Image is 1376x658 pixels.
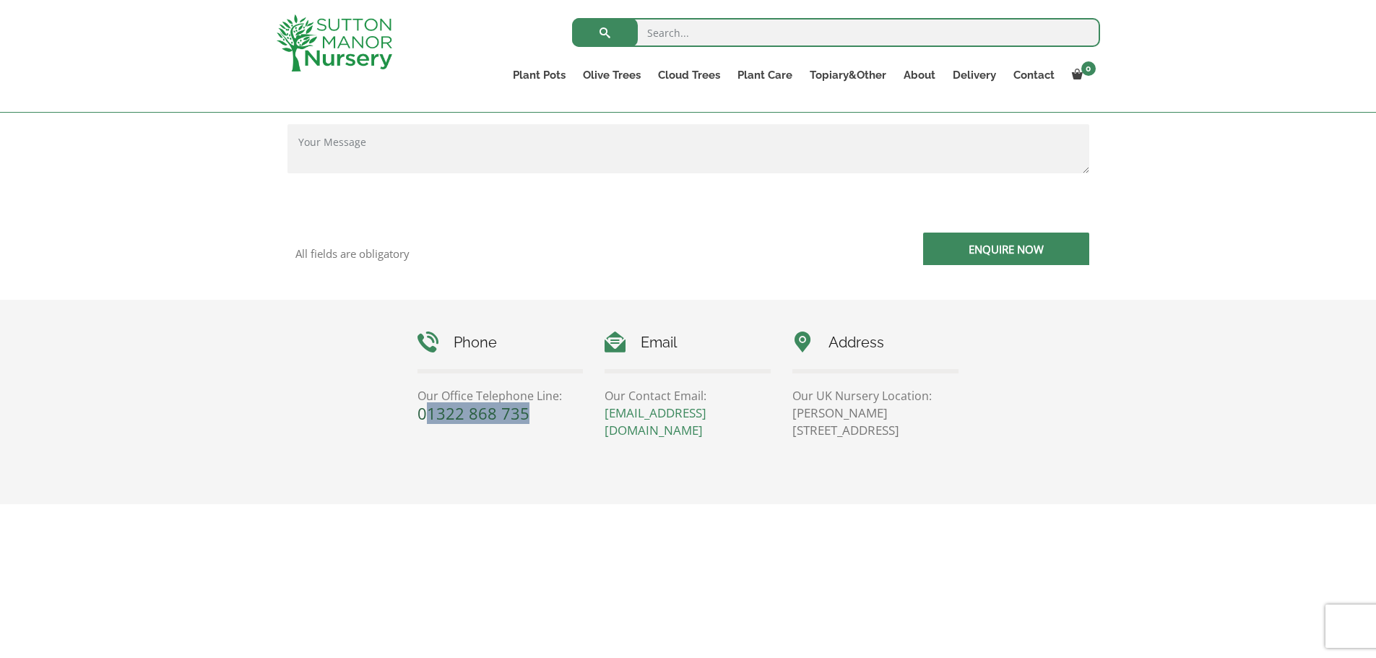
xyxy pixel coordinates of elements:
[792,387,959,404] p: Our UK Nursery Location:
[574,65,649,85] a: Olive Trees
[572,18,1100,47] input: Search...
[1063,65,1100,85] a: 0
[417,387,584,404] p: Our Office Telephone Line:
[277,9,1100,300] form: Contact form
[605,387,771,404] p: Our Contact Email:
[417,402,529,424] a: 01322 868 735
[605,332,771,354] h4: Email
[801,65,895,85] a: Topiary&Other
[944,65,1005,85] a: Delivery
[792,404,959,439] p: [PERSON_NAME][STREET_ADDRESS]
[923,233,1089,265] input: Enquire Now
[417,332,584,354] h4: Phone
[895,65,944,85] a: About
[1081,61,1096,76] span: 0
[605,404,706,438] a: [EMAIL_ADDRESS][DOMAIN_NAME]
[295,247,678,260] p: All fields are obligatory
[504,65,574,85] a: Plant Pots
[649,65,729,85] a: Cloud Trees
[1005,65,1063,85] a: Contact
[277,14,392,72] img: logo
[792,332,959,354] h4: Address
[729,65,801,85] a: Plant Care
